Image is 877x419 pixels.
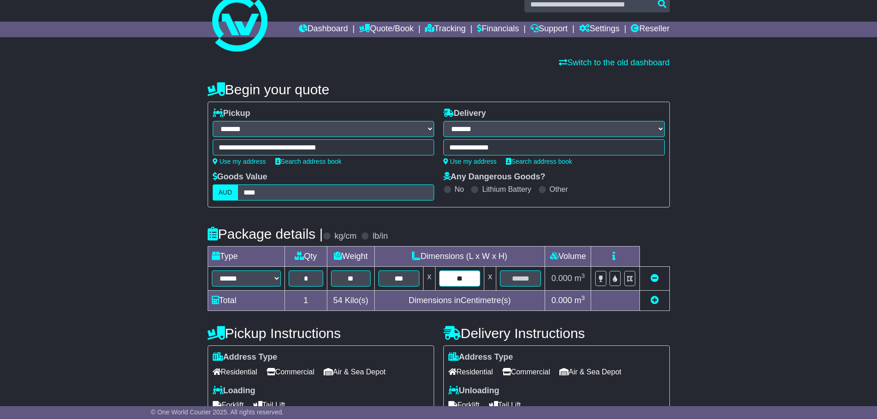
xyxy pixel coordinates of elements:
[443,109,486,119] label: Delivery
[552,296,572,305] span: 0.000
[253,398,285,412] span: Tail Lift
[443,172,546,182] label: Any Dangerous Goods?
[545,247,591,267] td: Volume
[374,291,545,311] td: Dimensions in Centimetre(s)
[359,22,413,37] a: Quote/Book
[575,274,585,283] span: m
[650,274,659,283] a: Remove this item
[448,352,513,362] label: Address Type
[374,247,545,267] td: Dimensions (L x W x H)
[267,365,314,379] span: Commercial
[489,398,521,412] span: Tail Lift
[631,22,669,37] a: Reseller
[530,22,568,37] a: Support
[208,82,670,97] h4: Begin your quote
[333,296,343,305] span: 54
[213,365,257,379] span: Residential
[477,22,519,37] a: Financials
[275,158,342,165] a: Search address book
[208,291,285,311] td: Total
[650,296,659,305] a: Add new item
[482,185,531,194] label: Lithium Battery
[213,352,278,362] label: Address Type
[285,291,327,311] td: 1
[327,247,375,267] td: Weight
[448,398,480,412] span: Forklift
[213,158,266,165] a: Use my address
[425,22,465,37] a: Tracking
[372,231,388,241] label: lb/in
[213,172,267,182] label: Goods Value
[208,247,285,267] td: Type
[324,365,386,379] span: Air & Sea Depot
[285,247,327,267] td: Qty
[506,158,572,165] a: Search address book
[151,408,284,416] span: © One World Courier 2025. All rights reserved.
[213,398,244,412] span: Forklift
[213,109,250,119] label: Pickup
[213,184,238,201] label: AUD
[423,267,435,291] td: x
[208,326,434,341] h4: Pickup Instructions
[581,294,585,301] sup: 3
[575,296,585,305] span: m
[443,158,497,165] a: Use my address
[448,386,499,396] label: Unloading
[213,386,256,396] label: Loading
[208,226,323,241] h4: Package details |
[550,185,568,194] label: Other
[559,58,669,67] a: Switch to the old dashboard
[448,365,493,379] span: Residential
[552,274,572,283] span: 0.000
[581,272,585,279] sup: 3
[559,365,621,379] span: Air & Sea Depot
[327,291,375,311] td: Kilo(s)
[299,22,348,37] a: Dashboard
[484,267,496,291] td: x
[455,185,464,194] label: No
[502,365,550,379] span: Commercial
[334,231,356,241] label: kg/cm
[579,22,620,37] a: Settings
[443,326,670,341] h4: Delivery Instructions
